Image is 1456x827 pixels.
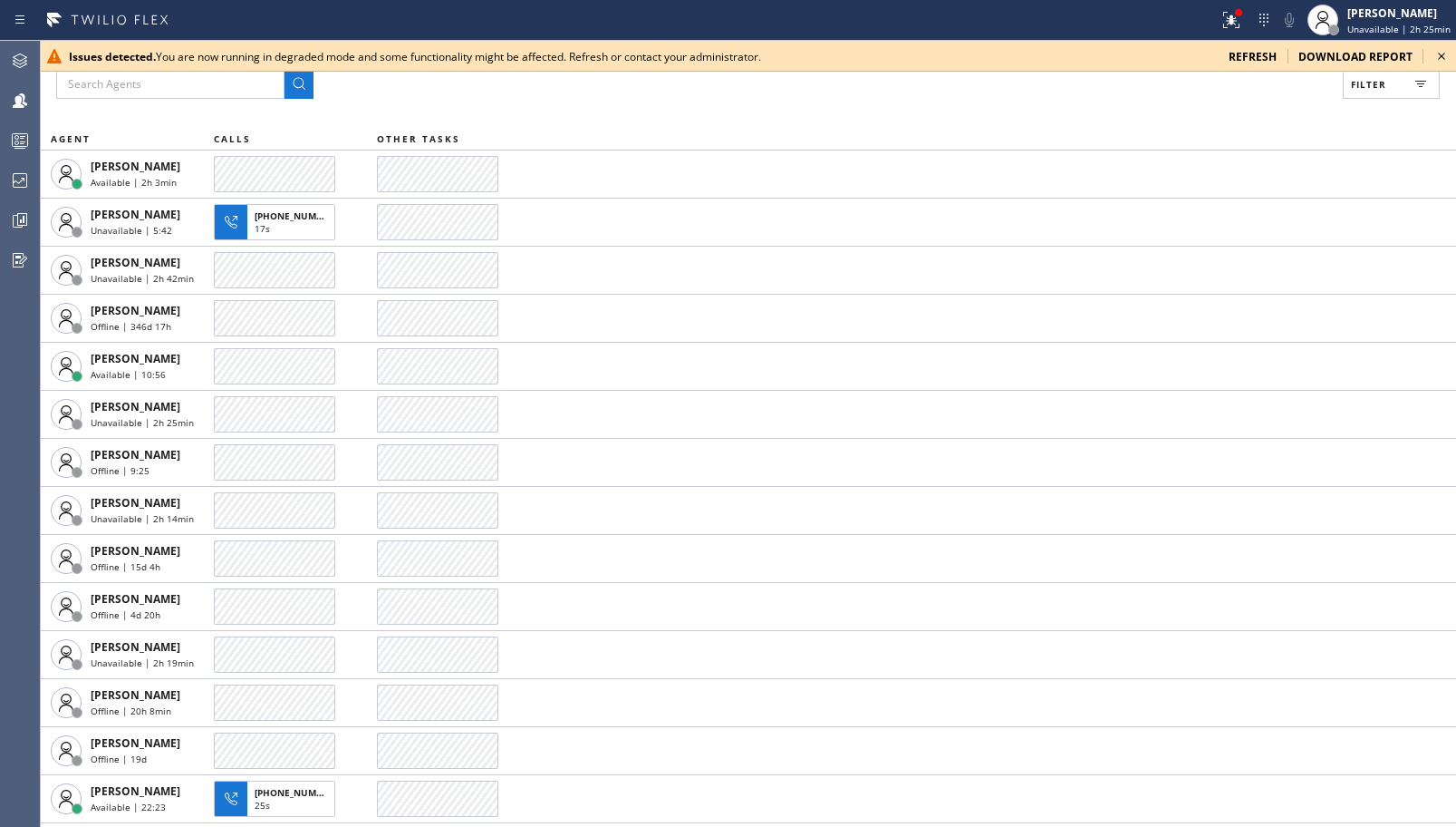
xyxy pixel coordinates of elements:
span: [PERSON_NAME] [91,591,180,607]
span: [PERSON_NAME] [91,495,180,511]
span: Unavailable | 2h 25min [91,416,194,429]
span: [PHONE_NUMBER] [255,786,337,799]
span: Unavailable | 2h 14min [91,512,194,525]
span: [PERSON_NAME] [91,255,180,270]
div: [PERSON_NAME] [1347,5,1451,21]
span: Offline | 15d 4h [91,560,160,573]
span: Unavailable | 5:42 [91,224,172,237]
span: Offline | 4d 20h [91,608,160,621]
span: [PERSON_NAME] [91,543,180,559]
span: Offline | 19d [91,753,147,765]
span: [PERSON_NAME] [91,687,180,703]
span: Offline | 346d 17h [91,320,171,333]
span: 25s [255,799,270,812]
span: OTHER TASKS [377,132,460,145]
span: AGENT [51,132,91,145]
span: [PERSON_NAME] [91,639,180,655]
span: [PERSON_NAME] [91,447,180,462]
button: Mute [1277,7,1302,33]
span: [PERSON_NAME] [91,351,180,366]
span: download report [1298,49,1413,64]
button: Filter [1343,70,1440,99]
span: [PERSON_NAME] [91,783,180,799]
div: You are now running in degraded mode and some functionality might be affected. Refresh or contact... [69,49,1214,64]
span: Unavailable | 2h 42min [91,272,194,285]
span: 17s [255,222,270,235]
span: refresh [1229,49,1277,64]
span: [PERSON_NAME] [91,399,180,414]
input: Search Agents [56,70,284,99]
span: Unavailable | 2h 19min [91,657,194,669]
span: Available | 22:23 [91,801,166,813]
span: [PHONE_NUMBER] [255,209,337,222]
span: Unavailable | 2h 25min [1347,23,1451,35]
span: Offline | 9:25 [91,464,149,477]
span: [PERSON_NAME] [91,735,180,751]
span: Offline | 20h 8min [91,705,171,717]
span: CALLS [214,132,251,145]
span: [PERSON_NAME] [91,207,180,222]
span: [PERSON_NAME] [91,303,180,318]
span: Available | 2h 3min [91,176,177,189]
b: Issues detected. [69,49,156,64]
button: [PHONE_NUMBER]25s [214,775,341,822]
span: Filter [1351,78,1386,91]
span: [PERSON_NAME] [91,159,180,174]
button: [PHONE_NUMBER]17s [214,199,341,246]
span: Available | 10:56 [91,368,166,381]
